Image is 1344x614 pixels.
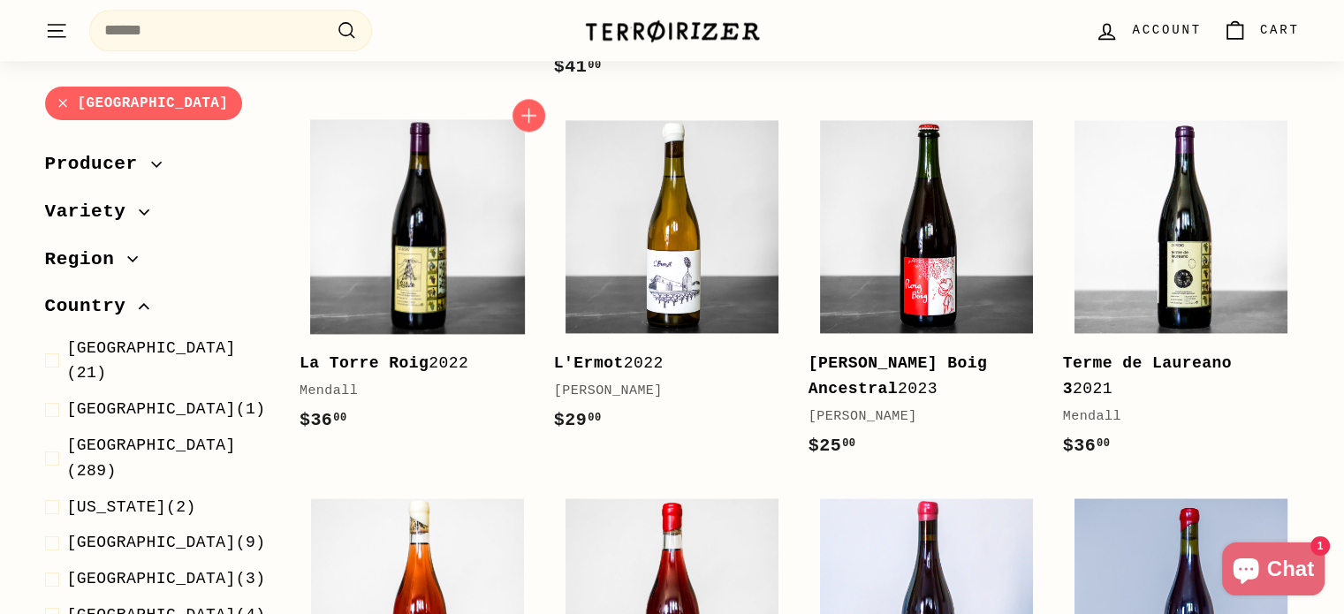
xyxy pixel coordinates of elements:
[45,292,140,322] span: Country
[67,433,271,484] span: (289)
[45,146,271,193] button: Producer
[67,567,266,593] span: (3)
[67,531,266,557] span: (9)
[809,406,1028,428] div: [PERSON_NAME]
[45,240,271,288] button: Region
[1217,542,1330,600] inbox-online-store-chat: Shopify online store chat
[67,534,236,552] span: [GEOGRAPHIC_DATA]
[1097,437,1110,450] sup: 00
[67,398,266,423] span: (1)
[1063,354,1232,398] b: Terme de Laureano 3
[300,351,519,376] div: 2022
[1132,20,1201,40] span: Account
[333,412,346,424] sup: 00
[67,498,167,516] span: [US_STATE]
[67,436,236,454] span: [GEOGRAPHIC_DATA]
[67,495,196,520] span: (2)
[67,571,236,588] span: [GEOGRAPHIC_DATA]
[1063,406,1282,428] div: Mendall
[45,288,271,336] button: Country
[1084,4,1211,57] a: Account
[300,354,429,372] b: La Torre Roig
[45,87,243,121] a: [GEOGRAPHIC_DATA]
[300,410,347,430] span: $36
[588,59,601,72] sup: 00
[842,437,855,450] sup: 00
[554,57,602,77] span: $41
[45,197,140,227] span: Variety
[1260,20,1300,40] span: Cart
[809,436,856,456] span: $25
[809,351,1028,402] div: 2023
[300,381,519,402] div: Mendall
[554,108,791,451] a: L'Ermot2022[PERSON_NAME]
[554,351,773,376] div: 2022
[809,108,1045,477] a: [PERSON_NAME] Boig Ancestral2023[PERSON_NAME]
[45,245,128,275] span: Region
[1212,4,1310,57] a: Cart
[300,108,536,451] a: La Torre Roig2022Mendall
[554,410,602,430] span: $29
[1063,351,1282,402] div: 2021
[45,193,271,240] button: Variety
[1063,108,1300,477] a: Terme de Laureano 32021Mendall
[554,354,624,372] b: L'Ermot
[809,354,988,398] b: [PERSON_NAME] Boig Ancestral
[67,339,236,357] span: [GEOGRAPHIC_DATA]
[588,412,601,424] sup: 00
[1063,436,1111,456] span: $36
[67,336,271,387] span: (21)
[67,401,236,419] span: [GEOGRAPHIC_DATA]
[554,381,773,402] div: [PERSON_NAME]
[45,150,151,180] span: Producer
